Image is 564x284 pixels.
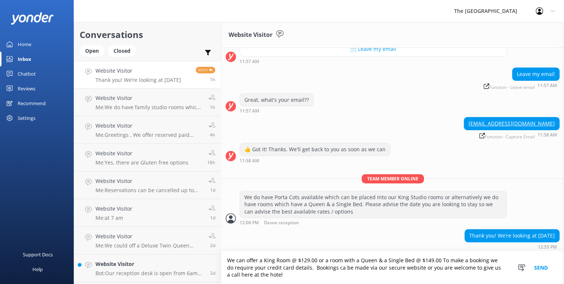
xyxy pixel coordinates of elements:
[210,104,215,110] span: 12:09pm 11-Aug-2025 (UTC +12:00) Pacific/Auckland
[95,205,132,213] h4: Website Visitor
[108,46,140,55] a: Closed
[469,120,555,127] a: [EMAIL_ADDRESS][DOMAIN_NAME]
[95,104,203,111] p: Me: We do have family studio rooms which can accommodate a maximum of 4 guests
[240,42,506,56] button: 📩 Leave my email
[95,215,132,221] p: Me: at 7 am
[240,220,507,225] div: 12:08pm 11-Aug-2025 (UTC +12:00) Pacific/Auckland
[264,221,299,225] span: Devon reception
[18,66,36,81] div: Chatbot
[74,227,221,254] a: Website VisitorMe:We could off a Deluxe Twin Queen Studio Room. Should you wish to book please ei...
[18,37,31,52] div: Home
[95,242,203,249] p: Me: We could off a Deluxe Twin Queen Studio Room. Should you wish to book please either visit our...
[95,149,188,157] h4: Website Visitor
[11,12,53,24] img: yonder-white-logo.png
[95,67,181,75] h4: Website Visitor
[479,133,535,139] span: Function - Capture Email
[221,251,564,284] textarea: We can offer a King Room @ $129.00 or a room with a Queen & a Single Bed @ $149.00 To make a book...
[537,83,557,90] strong: 11:57 AM
[240,59,259,64] strong: 11:57 AM
[240,94,313,106] div: Great, what's your email??
[95,94,203,102] h4: Website Visitor
[210,270,215,276] span: 06:33pm 08-Aug-2025 (UTC +12:00) Pacific/Auckland
[362,174,424,183] span: Team member online
[95,132,203,138] p: Me: Greetings , We offer reserved paid parking & limited paid EV charging stations at $30/day. In...
[210,215,215,221] span: 05:59am 10-Aug-2025 (UTC +12:00) Pacific/Auckland
[95,177,203,185] h4: Website Visitor
[95,159,188,166] p: Me: Yes, there are Gluten free options
[464,132,560,139] div: 11:58am 11-Aug-2025 (UTC +12:00) Pacific/Auckland
[108,45,136,56] div: Closed
[18,52,31,66] div: Inbox
[464,244,560,249] div: 12:55pm 11-Aug-2025 (UTC +12:00) Pacific/Auckland
[18,96,46,111] div: Recommend
[484,83,535,90] span: Function - Leave email
[23,247,53,262] div: Support Docs
[80,45,104,56] div: Open
[210,132,215,138] span: 10:03am 11-Aug-2025 (UTC +12:00) Pacific/Auckland
[210,76,215,83] span: 12:55pm 11-Aug-2025 (UTC +12:00) Pacific/Auckland
[240,59,507,64] div: 11:57am 11-Aug-2025 (UTC +12:00) Pacific/Auckland
[240,108,314,113] div: 11:57am 11-Aug-2025 (UTC +12:00) Pacific/Auckland
[512,68,559,80] div: Leave my email
[527,251,555,284] button: Send
[240,191,506,218] div: We do have Porta Cots available which can be placed into our King Studio rooms or alternatively w...
[210,242,215,249] span: 11:55am 09-Aug-2025 (UTC +12:00) Pacific/Auckland
[80,46,108,55] a: Open
[74,89,221,116] a: Website VisitorMe:We do have family studio rooms which can accommodate a maximum of 4 guests1h
[240,109,259,113] strong: 11:57 AM
[74,254,221,282] a: Website VisitorBot:Our reception desk is open from 6am until 11.30pm daily. After hours we have a...
[207,159,215,166] span: 07:59pm 10-Aug-2025 (UTC +12:00) Pacific/Auckland
[481,83,560,90] div: 11:57am 11-Aug-2025 (UTC +12:00) Pacific/Auckland
[240,158,390,163] div: 11:58am 11-Aug-2025 (UTC +12:00) Pacific/Auckland
[74,116,221,144] a: Website VisitorMe:Greetings , We offer reserved paid parking & limited paid EV charging stations ...
[95,77,181,83] p: Thank you! We’re looking at [DATE]
[210,187,215,193] span: 11:54am 10-Aug-2025 (UTC +12:00) Pacific/Auckland
[95,187,203,194] p: Me: Reservations can be cancelled up to 2pm the day prior to arrival.
[18,111,35,125] div: Settings
[240,159,259,163] strong: 11:58 AM
[74,144,221,172] a: Website VisitorMe:Yes, there are Gluten free options18h
[18,81,35,96] div: Reviews
[74,199,221,227] a: Website VisitorMe:at 7 am1d
[95,122,203,130] h4: Website Visitor
[538,245,557,249] strong: 12:55 PM
[229,30,272,40] h3: Website Visitor
[95,260,205,268] h4: Website Visitor
[32,262,43,277] div: Help
[240,143,390,156] div: 👍 Got it! Thanks. We'll get back to you as soon as we can
[74,61,221,89] a: Website VisitorThank you! We’re looking at [DATE]Reply1h
[95,232,203,240] h4: Website Visitor
[465,229,559,242] div: Thank you! We’re looking at [DATE]
[74,172,221,199] a: Website VisitorMe:Reservations can be cancelled up to 2pm the day prior to arrival.1d
[196,67,215,73] span: Reply
[240,221,259,225] strong: 12:08 PM
[537,133,557,139] strong: 11:58 AM
[95,270,205,277] p: Bot: Our reception desk is open from 6am until 11.30pm daily. After hours we have a night [PERSON...
[80,28,215,42] h2: Conversations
